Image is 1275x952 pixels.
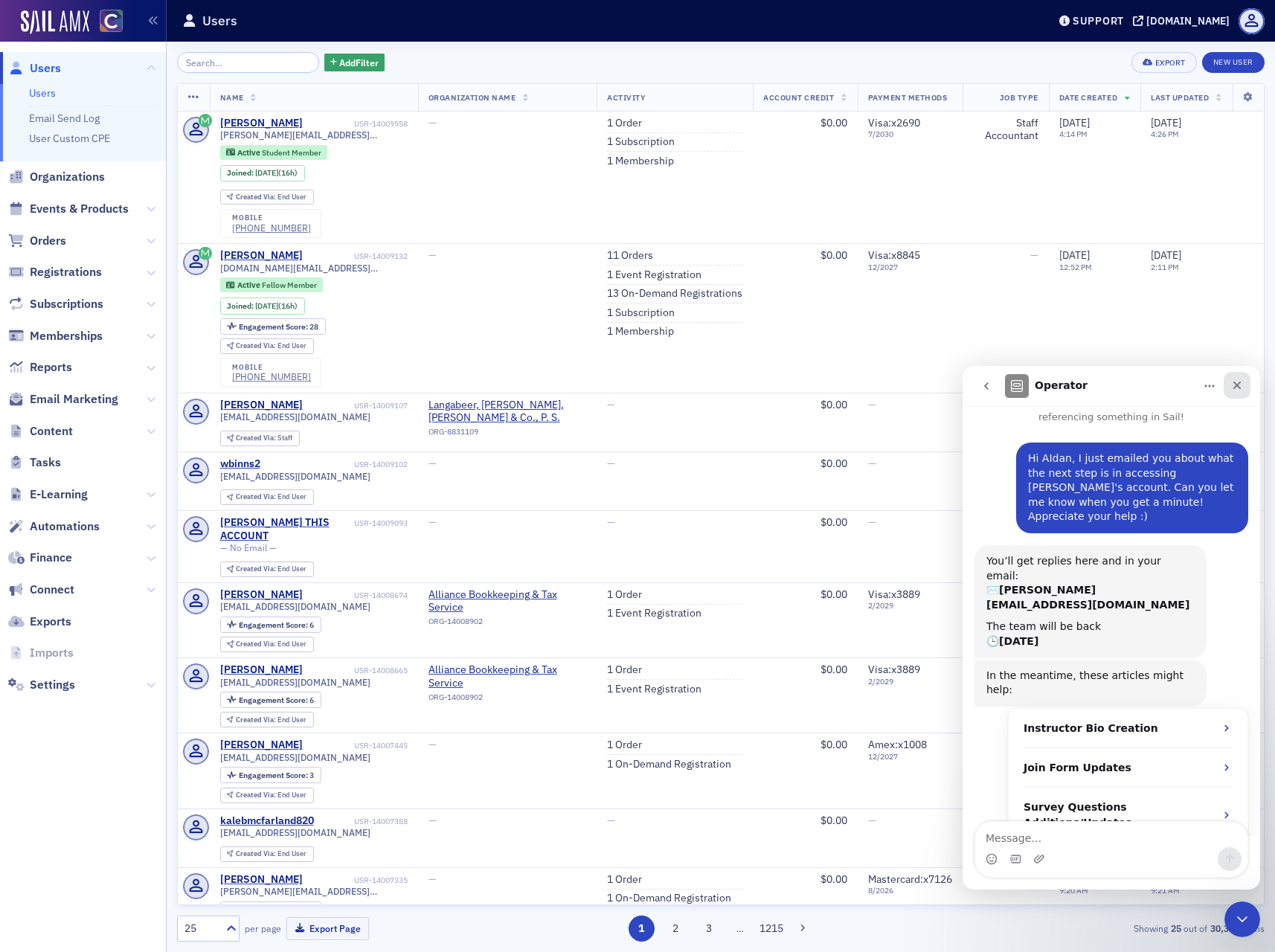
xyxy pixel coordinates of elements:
div: Staff Accountant [973,117,1038,143]
img: SailAMX [100,10,123,33]
span: $0.00 [820,398,847,411]
span: Add Filter [339,56,379,69]
button: Export Page [286,917,369,940]
a: Automations [8,518,100,535]
span: Last Updated [1151,92,1209,103]
div: Created Via: End User [220,637,314,652]
span: — [428,738,437,751]
span: $0.00 [820,248,847,262]
span: — [607,398,615,411]
div: End User [236,565,306,573]
a: 1 Membership [607,155,674,168]
span: 2 / 2029 [868,601,952,611]
a: Organizations [8,169,105,185]
div: USR-14008665 [305,666,408,675]
span: 2 / 2029 [868,677,952,686]
div: Created Via: End User [220,846,314,862]
a: Users [8,60,61,77]
a: 1 Subscription [607,306,675,320]
a: Imports [8,645,74,661]
span: — [428,515,437,529]
a: [PERSON_NAME] [220,873,303,887]
span: Amex : x1008 [868,738,927,751]
a: kalebmcfarland820 [220,814,314,828]
div: 3 [239,771,314,779]
a: Reports [8,359,72,376]
div: USR-14009558 [305,119,408,129]
div: Engagement Score: 6 [220,692,321,708]
div: Active: Active: Fellow Member [220,277,324,292]
div: Survey Questions Additions/Updates [46,422,285,477]
span: Created Via : [236,192,277,202]
time: 4:14 PM [1059,129,1088,139]
span: Orders [30,233,66,249]
span: Created Via : [236,849,277,858]
span: $0.00 [820,588,847,601]
a: 1 Event Registration [607,268,701,282]
span: Memberships [30,328,103,344]
span: — [428,457,437,470]
a: Email Send Log [29,112,100,125]
a: Connect [8,582,74,598]
span: $0.00 [820,515,847,529]
a: Registrations [8,264,102,280]
span: [EMAIL_ADDRESS][DOMAIN_NAME] [220,677,370,688]
span: — [868,814,876,827]
span: 7 / 2030 [868,129,952,139]
span: Visa : x3889 [868,588,920,601]
span: — No Email — [220,542,277,553]
span: Created Via : [236,790,277,800]
a: [PHONE_NUMBER] [232,222,311,234]
a: Content [8,423,73,440]
span: $0.00 [820,457,847,470]
a: Tasks [8,454,61,471]
label: per page [245,922,281,935]
div: Export [1155,59,1186,67]
a: Active Fellow Member [226,280,316,290]
div: Engagement Score: 3 [220,767,321,783]
span: Active [237,280,262,290]
span: [DATE] [1059,116,1090,129]
span: [PERSON_NAME][EMAIL_ADDRESS][PERSON_NAME][DOMAIN_NAME] [220,886,408,897]
div: USR-14009102 [263,460,408,469]
div: End User [236,193,306,202]
input: Search… [177,52,319,73]
a: Users [29,86,56,100]
span: Engagement Score : [239,620,309,630]
span: Registrations [30,264,102,280]
div: Operator says… [12,342,286,532]
span: Engagement Score : [239,904,309,915]
button: Send a message… [255,481,279,505]
div: Joined: 2025-08-26 00:00:00 [220,297,305,314]
span: Created Via : [236,341,277,350]
div: End User [236,850,306,858]
span: Finance [30,550,72,566]
div: Support [1073,14,1124,28]
div: USR-14009093 [354,518,408,528]
div: [PERSON_NAME] [220,663,303,677]
span: Engagement Score : [239,695,309,705]
a: 1 Order [607,117,642,130]
div: USR-14007335 [305,875,408,885]
a: 13 On-Demand Registrations [607,287,742,300]
a: 1 Order [607,663,642,677]
span: $0.00 [820,738,847,751]
a: Langabeer, [PERSON_NAME], [PERSON_NAME] & Co., P. S. [428,399,587,425]
button: AddFilter [324,54,385,72]
span: Events & Products [30,201,129,217]
span: Visa : x3889 [868,663,920,676]
a: Email Marketing [8,391,118,408]
span: [DATE] [1151,116,1181,129]
span: Alliance Bookkeeping & Tax Service [428,588,587,614]
a: Events & Products [8,201,129,217]
a: Alliance Bookkeeping & Tax Service [428,663,587,689]
span: — [607,814,615,827]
